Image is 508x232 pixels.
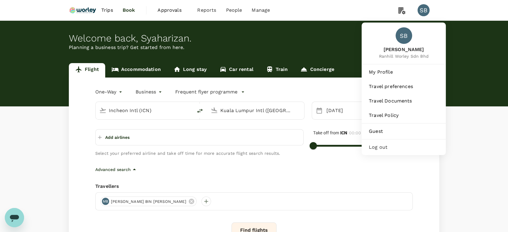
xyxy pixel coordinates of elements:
[260,63,294,78] a: Train
[364,94,443,108] a: Travel Documents
[369,97,439,105] span: Travel Documents
[197,7,216,14] span: Reports
[418,4,430,16] div: SB
[294,63,340,78] a: Concierge
[364,125,443,138] a: Guest
[95,183,413,190] div: Travellers
[364,109,443,122] a: Travel Policy
[105,134,130,140] p: Add airlines
[313,130,347,135] span: Take off from
[188,110,190,111] button: Open
[379,53,428,59] span: Ranhill Worley Sdn Bhd
[98,132,130,143] button: Add airlines
[95,87,124,97] div: One-Way
[69,33,439,44] div: Welcome back , Syaharizan .
[396,27,412,44] div: SB
[109,106,180,115] input: Depart from
[100,197,197,206] div: MB[PERSON_NAME] BIN [PERSON_NAME]
[69,44,439,51] p: Planning a business trip? Get started from here.
[69,4,96,17] img: Ranhill Worley Sdn Bhd
[167,63,213,78] a: Long stay
[69,63,105,78] a: Flight
[175,88,237,96] p: Frequent flyer programme
[5,208,24,227] iframe: Button to launch messaging window
[95,150,304,156] p: Select your preferred airline and take off time for more accurate flight search results.
[364,66,443,79] a: My Profile
[95,166,138,173] button: Advanced search
[364,80,443,93] a: Travel preferences
[158,7,188,14] span: Approvals
[136,87,163,97] div: Business
[226,7,242,14] span: People
[369,69,439,76] span: My Profile
[95,166,131,172] p: Advanced search
[193,104,207,118] button: delete
[379,46,428,53] span: [PERSON_NAME]
[101,7,113,14] span: Trips
[369,128,439,135] span: Guest
[364,141,443,154] div: Log out
[349,130,378,135] span: 00:00 - 24:00
[220,106,292,115] input: Going to
[300,110,301,111] button: Open
[175,88,245,96] button: Frequent flyer programme
[102,198,109,205] div: MB
[340,130,347,135] b: ICN
[252,7,270,14] span: Manage
[324,105,364,117] div: [DATE]
[369,144,439,151] span: Log out
[123,7,135,14] span: Book
[105,63,167,78] a: Accommodation
[369,112,439,119] span: Travel Policy
[369,83,439,90] span: Travel preferences
[213,63,260,78] a: Car rental
[107,199,190,205] span: [PERSON_NAME] BIN [PERSON_NAME]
